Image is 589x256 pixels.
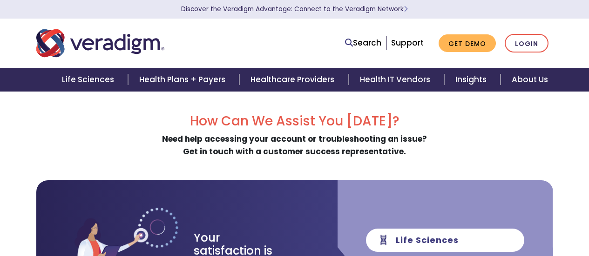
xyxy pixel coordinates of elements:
[128,68,239,92] a: Health Plans + Payers
[51,68,128,92] a: Life Sciences
[439,34,496,53] a: Get Demo
[239,68,348,92] a: Healthcare Providers
[345,37,381,49] a: Search
[36,113,553,129] h2: How Can We Assist You [DATE]?
[404,5,408,13] span: Learn More
[505,34,548,53] a: Login
[349,68,444,92] a: Health IT Vendors
[391,37,424,48] a: Support
[181,5,408,13] a: Discover the Veradigm Advantage: Connect to the Veradigm NetworkLearn More
[36,28,164,59] img: Veradigm logo
[162,133,427,157] strong: Need help accessing your account or troubleshooting an issue? Get in touch with a customer succes...
[501,68,559,92] a: About Us
[444,68,501,92] a: Insights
